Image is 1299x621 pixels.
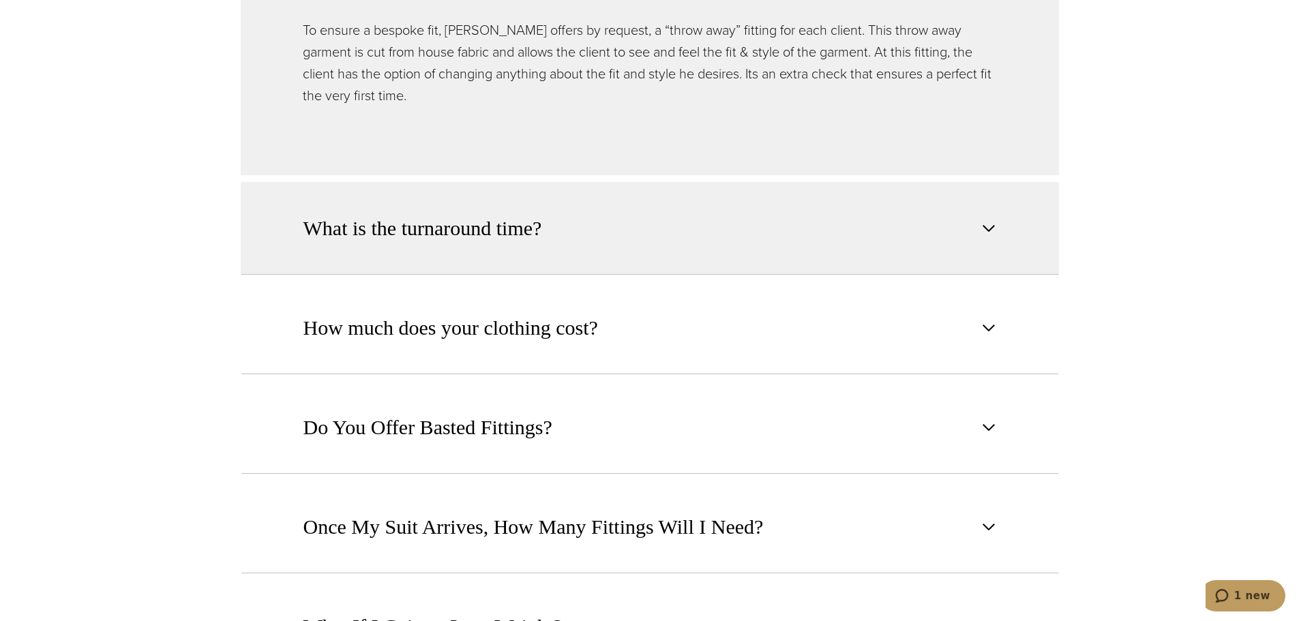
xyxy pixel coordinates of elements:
span: Do You Offer Basted Fittings? [303,412,552,442]
p: To ensure a bespoke fit, [PERSON_NAME] offers by request, a “throw away” fitting for each client.... [303,19,997,106]
button: Once My Suit Arrives, How Many Fittings Will I Need? [241,481,1059,573]
button: How much does your clothing cost? [241,282,1059,374]
iframe: Opens a widget where you can chat to one of our agents [1206,580,1285,614]
span: What is the turnaround time? [303,213,542,243]
button: What is the turnaround time? [241,182,1059,275]
span: Once My Suit Arrives, How Many Fittings Will I Need? [303,512,764,542]
span: How much does your clothing cost? [303,313,598,343]
button: Do You Offer Basted Fittings? [241,381,1059,474]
